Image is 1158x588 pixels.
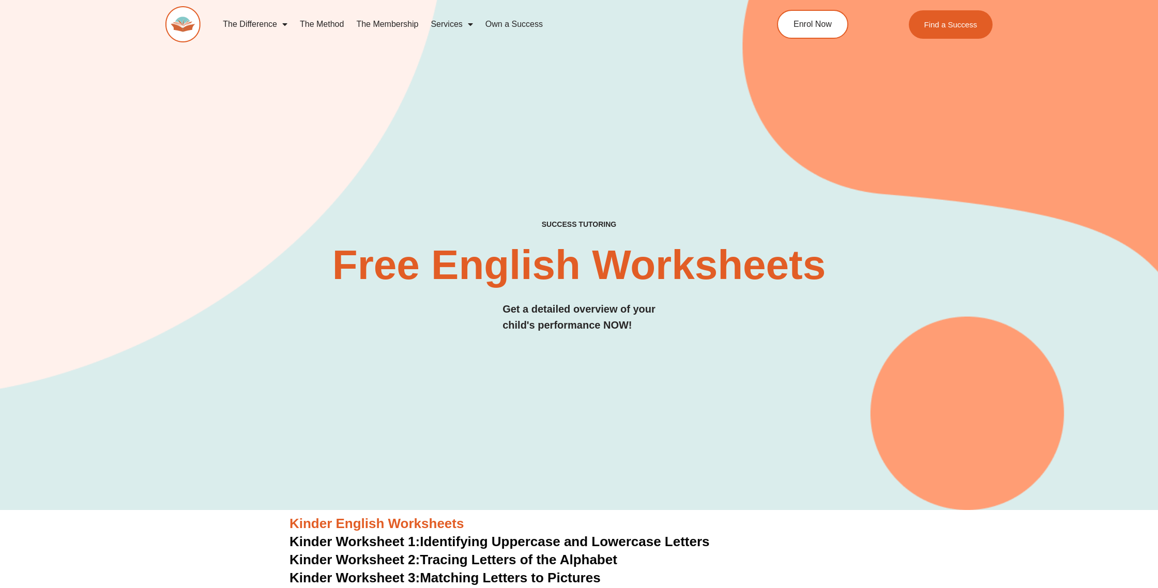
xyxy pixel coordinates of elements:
[289,534,420,549] span: Kinder Worksheet 1:
[350,12,424,36] a: The Membership
[294,12,350,36] a: The Method
[217,12,729,36] nav: Menu
[289,570,601,585] a: Kinder Worksheet 3:Matching Letters to Pictures
[502,301,656,333] h3: Get a detailed overview of your child's performance NOW!
[456,220,702,229] h4: SUCCESS TUTORING​
[217,12,294,36] a: The Difference
[306,244,852,286] h2: Free English Worksheets​
[794,20,832,28] span: Enrol Now
[424,12,479,36] a: Services
[924,21,977,28] span: Find a Success
[479,12,549,36] a: Own a Success
[289,534,710,549] a: Kinder Worksheet 1:Identifying Uppercase and Lowercase Letters
[289,552,420,567] span: Kinder Worksheet 2:
[289,570,420,585] span: Kinder Worksheet 3:
[289,552,617,567] a: Kinder Worksheet 2:Tracing Letters of the Alphabet
[777,10,848,39] a: Enrol Now
[908,10,993,39] a: Find a Success
[289,515,869,533] h3: Kinder English Worksheets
